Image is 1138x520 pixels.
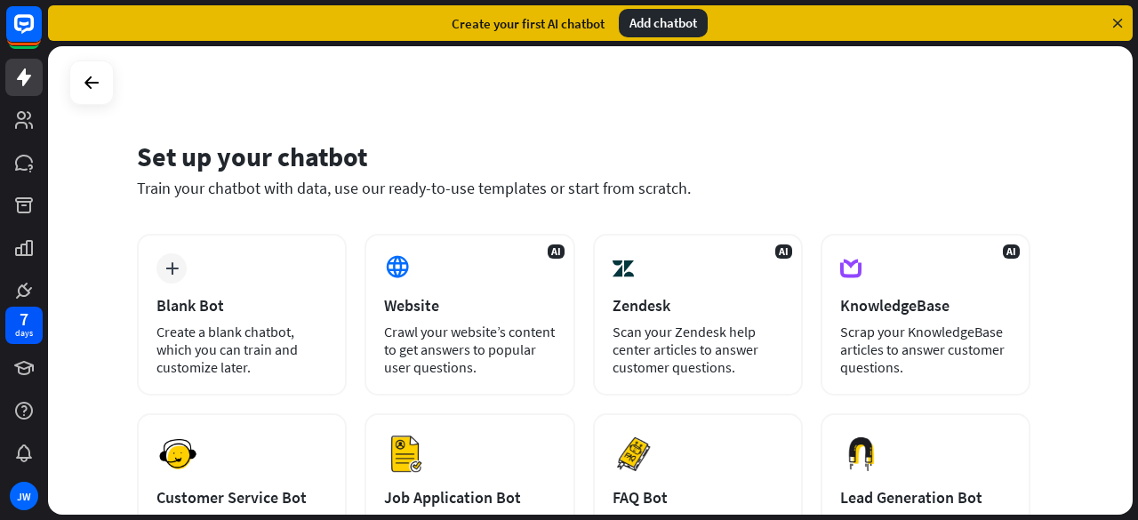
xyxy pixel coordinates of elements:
span: AI [1003,244,1020,259]
div: Website [384,295,555,316]
i: plus [165,262,179,275]
div: Zendesk [613,295,783,316]
div: Lead Generation Bot [840,487,1011,508]
div: Job Application Bot [384,487,555,508]
div: Train your chatbot with data, use our ready-to-use templates or start from scratch. [137,178,1030,198]
div: Scan your Zendesk help center articles to answer customer questions. [613,323,783,376]
div: Create your first AI chatbot [452,15,605,32]
a: 7 days [5,307,43,344]
span: AI [548,244,565,259]
div: FAQ Bot [613,487,783,508]
div: Scrap your KnowledgeBase articles to answer customer questions. [840,323,1011,376]
div: JW [10,482,38,510]
div: Customer Service Bot [156,487,327,508]
div: days [15,327,33,340]
div: KnowledgeBase [840,295,1011,316]
div: Crawl your website’s content to get answers to popular user questions. [384,323,555,376]
div: Blank Bot [156,295,327,316]
div: Create a blank chatbot, which you can train and customize later. [156,323,327,376]
div: Set up your chatbot [137,140,1030,173]
button: Open LiveChat chat widget [14,7,68,60]
div: 7 [20,311,28,327]
span: AI [775,244,792,259]
div: Add chatbot [619,9,708,37]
